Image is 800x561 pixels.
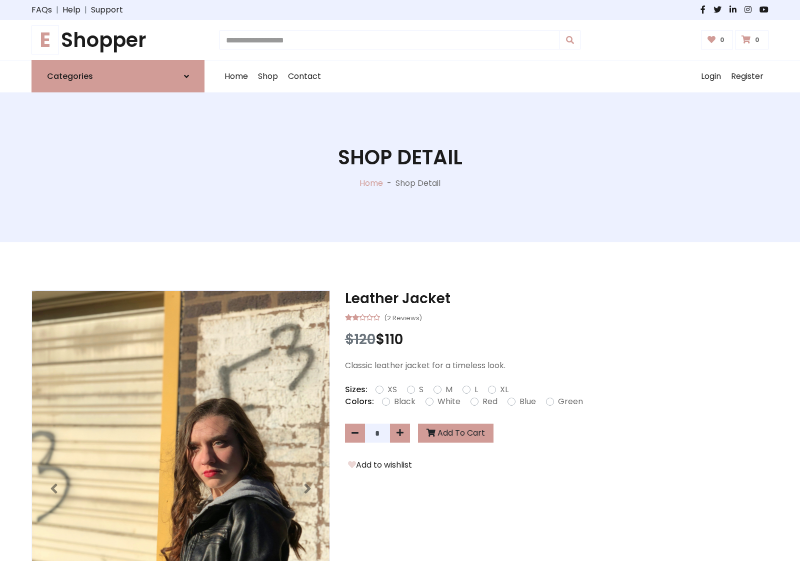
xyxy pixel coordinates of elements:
p: Sizes: [345,384,367,396]
label: XS [387,384,397,396]
p: - [383,177,395,189]
a: Support [91,4,123,16]
a: Help [62,4,80,16]
a: Register [726,60,768,92]
h1: Shop Detail [338,145,462,169]
h3: $ [345,331,768,348]
a: FAQs [31,4,52,16]
a: EShopper [31,28,204,52]
label: M [445,384,452,396]
a: Shop [253,60,283,92]
p: Classic leather jacket for a timeless look. [345,360,768,372]
p: Colors: [345,396,374,408]
a: Contact [283,60,326,92]
label: S [419,384,423,396]
h6: Categories [47,71,93,81]
span: 0 [717,35,727,44]
a: Categories [31,60,204,92]
span: 0 [752,35,762,44]
small: (2 Reviews) [384,311,422,323]
label: L [474,384,478,396]
label: White [437,396,460,408]
button: Add To Cart [418,424,493,443]
a: Home [359,177,383,189]
span: $120 [345,330,375,349]
h3: Leather Jacket [345,290,768,307]
a: 0 [701,30,733,49]
label: XL [500,384,508,396]
label: Black [394,396,415,408]
p: Shop Detail [395,177,440,189]
label: Blue [519,396,536,408]
span: 110 [384,330,403,349]
button: Add to wishlist [345,459,415,472]
label: Green [558,396,583,408]
a: Home [219,60,253,92]
span: E [31,25,59,54]
a: 0 [735,30,768,49]
span: | [80,4,91,16]
span: | [52,4,62,16]
a: Login [696,60,726,92]
h1: Shopper [31,28,204,52]
label: Red [482,396,497,408]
